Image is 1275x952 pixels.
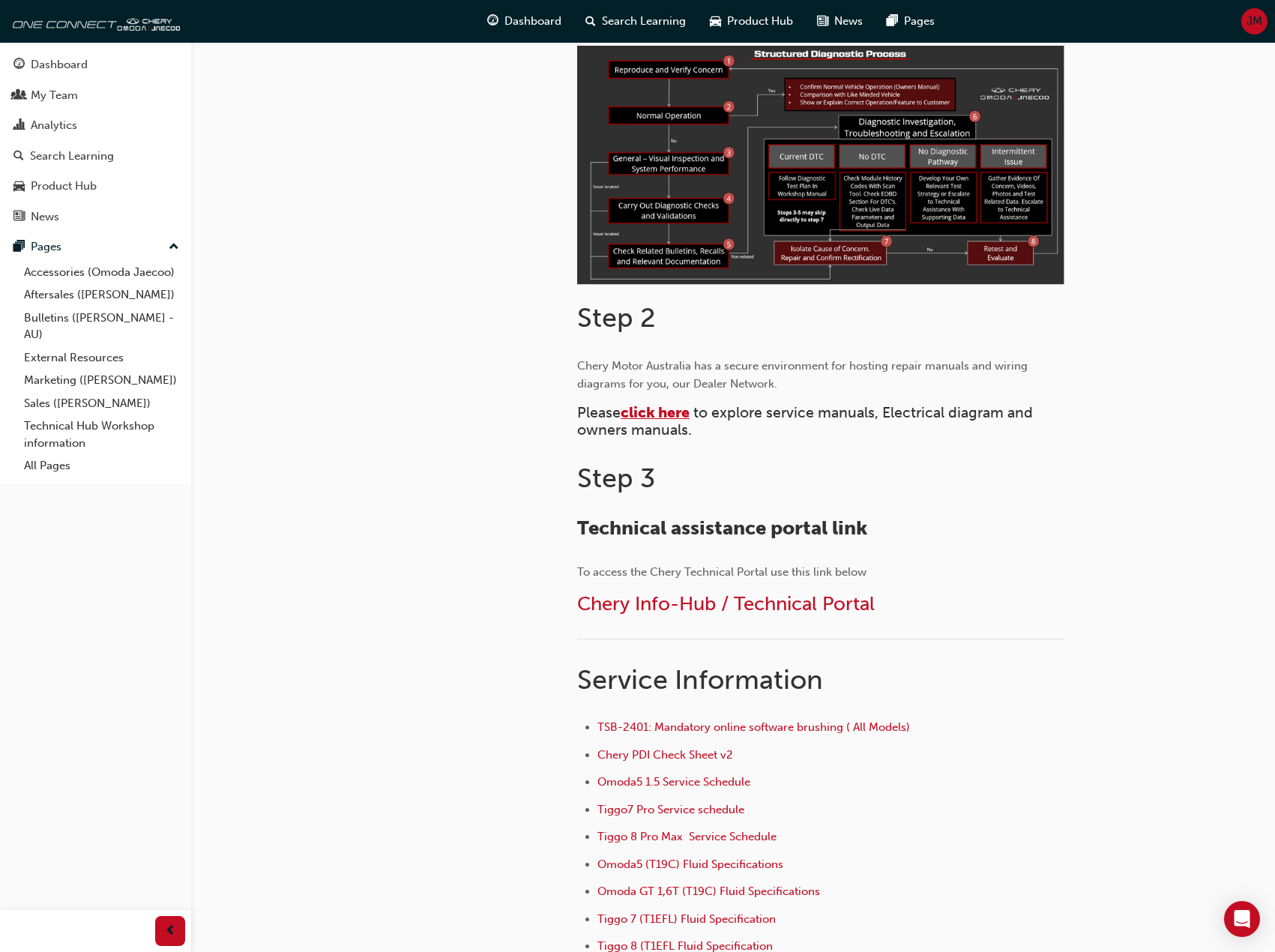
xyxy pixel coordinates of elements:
[6,233,185,261] button: Pages
[31,87,78,104] div: My Team
[475,6,573,37] a: guage-iconDashboard
[1247,13,1262,30] span: JM
[875,6,947,37] a: pages-iconPages
[31,56,88,73] div: Dashboard
[577,592,875,615] a: Chery Info-Hub / Technical Portal
[18,346,185,370] a: External Resources
[13,241,25,254] span: pages-icon
[18,454,185,477] a: All Pages
[18,283,185,307] a: Aftersales ([PERSON_NAME])
[577,404,621,421] span: Please
[13,180,25,193] span: car-icon
[698,6,805,37] a: car-iconProduct Hub
[30,148,114,165] div: Search Learning
[597,748,733,762] a: Chery PDI Check Sheet v2
[597,830,777,843] a: Tiggo 8 Pro Max Service Schedule
[18,307,185,346] a: Bulletins ([PERSON_NAME] - AU)
[18,415,185,454] a: Technical Hub Workshop information
[18,392,185,415] a: Sales ([PERSON_NAME])
[805,6,875,37] a: news-iconNews
[13,150,24,163] span: search-icon
[1241,8,1268,34] button: JM
[6,172,185,200] a: Product Hub
[169,238,179,257] span: up-icon
[504,13,561,30] span: Dashboard
[13,89,25,103] span: people-icon
[597,912,779,926] a: Tiggo 7 (T1EFL) Fluid Specification
[577,462,655,494] span: Step 3
[487,12,498,31] span: guage-icon
[577,404,1037,439] span: to explore service manuals, Electrical diagram and owners manuals.
[834,13,863,30] span: News
[577,565,866,579] span: To access the Chery Technical Portal use this link below
[577,516,867,540] span: Technical assistance portal link
[18,369,185,392] a: Marketing ([PERSON_NAME])
[18,261,185,284] a: Accessories (Omoda Jaecoo)
[597,803,744,816] a: Tiggo7 Pro Service schedule
[577,663,823,696] span: Service Information
[31,208,59,226] div: News
[727,13,793,30] span: Product Hub
[573,6,698,37] a: search-iconSearch Learning
[13,119,25,133] span: chart-icon
[31,178,97,195] div: Product Hub
[602,13,686,30] span: Search Learning
[597,720,910,734] a: TSB-2401: Mandatory online software brushing ( All Models)
[577,301,656,334] span: Step 2
[7,6,180,36] img: oneconnect
[577,359,1031,391] span: Chery Motor Australia has a secure environment for hosting repair manuals and wiring diagrams for...
[13,211,25,224] span: news-icon
[6,142,185,170] a: Search Learning
[710,12,721,31] span: car-icon
[6,203,185,231] a: News
[6,112,185,139] a: Analytics
[13,58,25,72] span: guage-icon
[621,404,690,421] a: click here
[165,922,176,941] span: prev-icon
[1224,901,1260,937] div: Open Intercom Messenger
[6,82,185,109] a: My Team
[887,12,898,31] span: pages-icon
[817,12,828,31] span: news-icon
[6,51,185,79] a: Dashboard
[904,13,935,30] span: Pages
[597,858,783,871] a: Omoda5 (T19C) Fluid Specifications
[6,48,185,233] button: DashboardMy TeamAnalyticsSearch LearningProduct HubNews
[31,117,77,134] div: Analytics
[597,775,750,789] a: Omoda5 1.5 Service Schedule
[31,238,61,256] div: Pages
[585,12,596,31] span: search-icon
[597,885,820,898] a: Omoda GT 1,6T (T19C) Fluid Specifications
